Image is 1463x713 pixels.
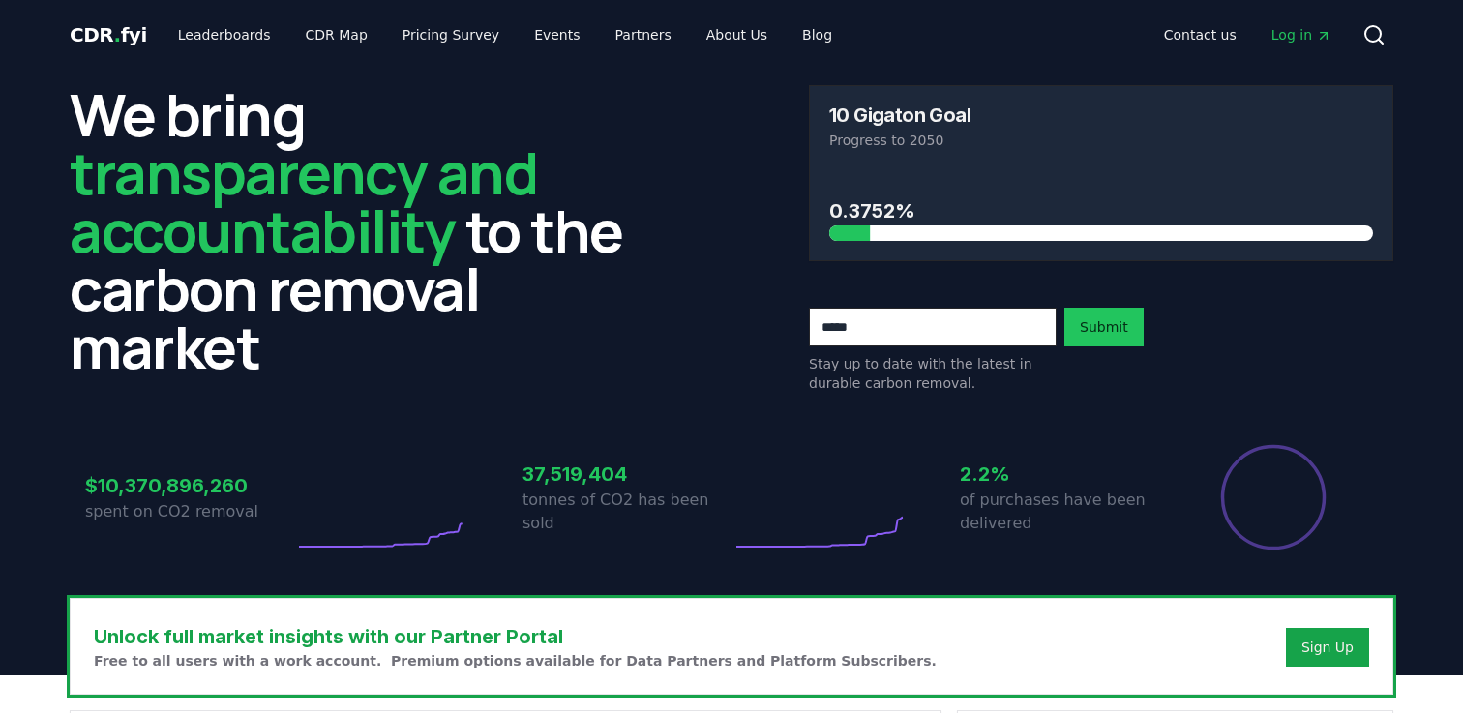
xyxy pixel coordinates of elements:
[1271,25,1331,45] span: Log in
[290,17,383,52] a: CDR Map
[94,622,937,651] h3: Unlock full market insights with our Partner Portal
[519,17,595,52] a: Events
[600,17,687,52] a: Partners
[960,460,1169,489] h3: 2.2%
[829,131,1373,150] p: Progress to 2050
[1219,443,1328,551] div: Percentage of sales delivered
[163,17,286,52] a: Leaderboards
[70,23,147,46] span: CDR fyi
[1064,308,1144,346] button: Submit
[809,354,1057,393] p: Stay up to date with the latest in durable carbon removal.
[522,460,731,489] h3: 37,519,404
[114,23,121,46] span: .
[829,196,1373,225] h3: 0.3752%
[70,133,537,270] span: transparency and accountability
[85,471,294,500] h3: $10,370,896,260
[85,500,294,523] p: spent on CO2 removal
[163,17,848,52] nav: Main
[691,17,783,52] a: About Us
[1149,17,1252,52] a: Contact us
[1149,17,1347,52] nav: Main
[787,17,848,52] a: Blog
[1286,628,1369,667] button: Sign Up
[387,17,515,52] a: Pricing Survey
[70,85,654,375] h2: We bring to the carbon removal market
[70,21,147,48] a: CDR.fyi
[94,651,937,670] p: Free to all users with a work account. Premium options available for Data Partners and Platform S...
[522,489,731,535] p: tonnes of CO2 has been sold
[960,489,1169,535] p: of purchases have been delivered
[1256,17,1347,52] a: Log in
[829,105,970,125] h3: 10 Gigaton Goal
[1301,638,1354,657] a: Sign Up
